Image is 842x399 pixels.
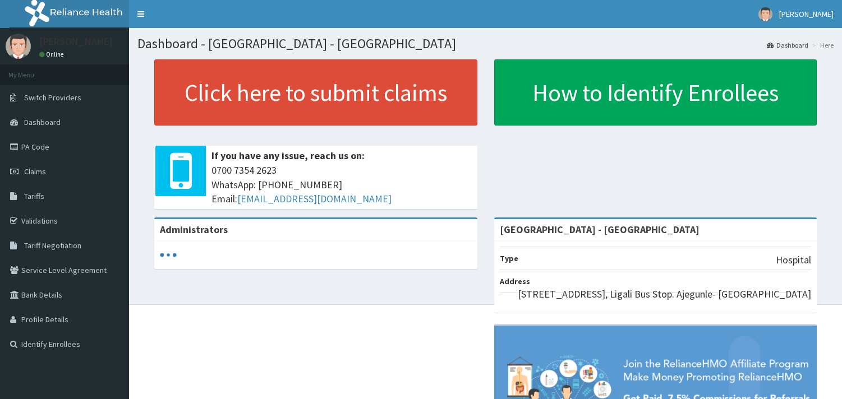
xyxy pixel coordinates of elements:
b: If you have any issue, reach us on: [211,149,365,162]
svg: audio-loading [160,247,177,263]
img: User Image [758,7,772,21]
strong: [GEOGRAPHIC_DATA] - [GEOGRAPHIC_DATA] [500,223,700,236]
a: [EMAIL_ADDRESS][DOMAIN_NAME] [237,192,392,205]
span: Tariffs [24,191,44,201]
b: Type [500,253,518,263]
b: Administrators [160,223,228,236]
a: Click here to submit claims [154,59,477,126]
span: Dashboard [24,117,61,127]
p: [STREET_ADDRESS], Ligali Bus Stop. Ajegunle- [GEOGRAPHIC_DATA] [518,287,811,301]
li: Here [809,40,834,50]
img: User Image [6,34,31,59]
span: 0700 7354 2623 WhatsApp: [PHONE_NUMBER] Email: [211,163,472,206]
a: How to Identify Enrollees [494,59,817,126]
span: Switch Providers [24,92,81,103]
span: [PERSON_NAME] [779,9,834,19]
a: Online [39,50,66,58]
p: [PERSON_NAME] [39,36,113,47]
p: Hospital [776,253,811,267]
span: Tariff Negotiation [24,240,81,250]
b: Address [500,276,530,286]
a: Dashboard [767,40,808,50]
h1: Dashboard - [GEOGRAPHIC_DATA] - [GEOGRAPHIC_DATA] [137,36,834,51]
span: Claims [24,166,46,177]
